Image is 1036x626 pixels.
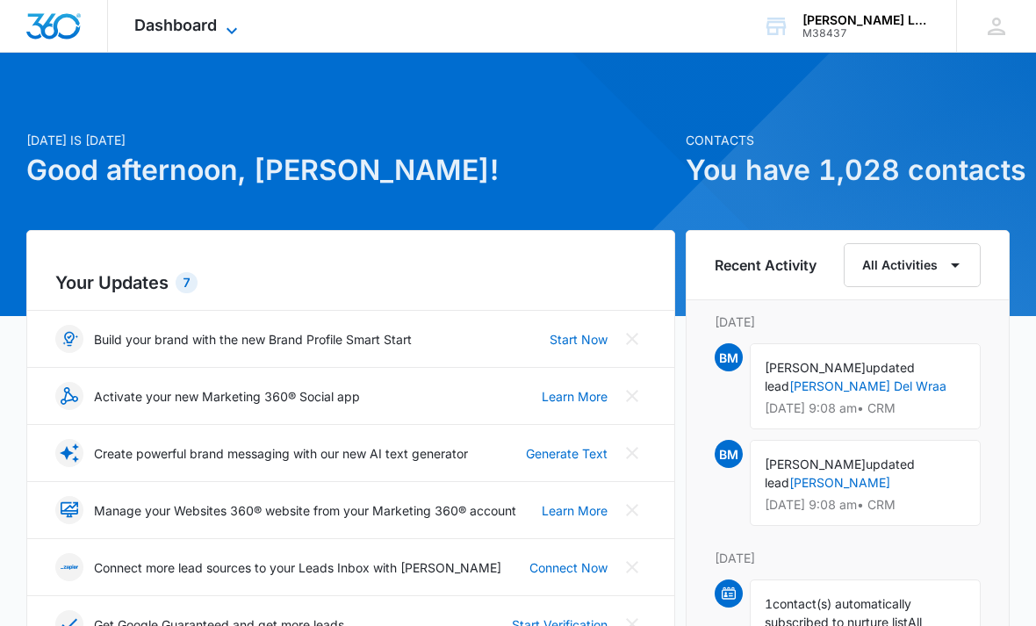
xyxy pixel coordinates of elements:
[94,444,468,463] p: Create powerful brand messaging with our new AI text generator
[26,149,675,191] h1: Good afternoon, [PERSON_NAME]!
[844,243,981,287] button: All Activities
[94,501,516,520] p: Manage your Websites 360® website from your Marketing 360® account
[618,325,646,353] button: Close
[529,558,608,577] a: Connect Now
[618,496,646,524] button: Close
[715,549,982,567] p: [DATE]
[715,440,743,468] span: BM
[618,553,646,581] button: Close
[802,27,931,40] div: account id
[686,149,1011,191] h1: You have 1,028 contacts
[765,499,967,511] p: [DATE] 9:08 am • CRM
[686,131,1011,149] p: Contacts
[94,558,501,577] p: Connect more lead sources to your Leads Inbox with [PERSON_NAME]
[542,387,608,406] a: Learn More
[94,330,412,349] p: Build your brand with the new Brand Profile Smart Start
[715,313,982,331] p: [DATE]
[94,387,360,406] p: Activate your new Marketing 360® Social app
[55,270,646,296] h2: Your Updates
[176,272,198,293] div: 7
[134,16,217,34] span: Dashboard
[526,444,608,463] a: Generate Text
[618,439,646,467] button: Close
[715,255,817,276] h6: Recent Activity
[26,131,675,149] p: [DATE] is [DATE]
[715,343,743,371] span: BM
[789,475,890,490] a: [PERSON_NAME]
[618,382,646,410] button: Close
[542,501,608,520] a: Learn More
[789,378,946,393] a: [PERSON_NAME] Del Wraa
[765,402,967,414] p: [DATE] 9:08 am • CRM
[550,330,608,349] a: Start Now
[802,13,931,27] div: account name
[765,457,866,471] span: [PERSON_NAME]
[765,360,866,375] span: [PERSON_NAME]
[765,596,773,611] span: 1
